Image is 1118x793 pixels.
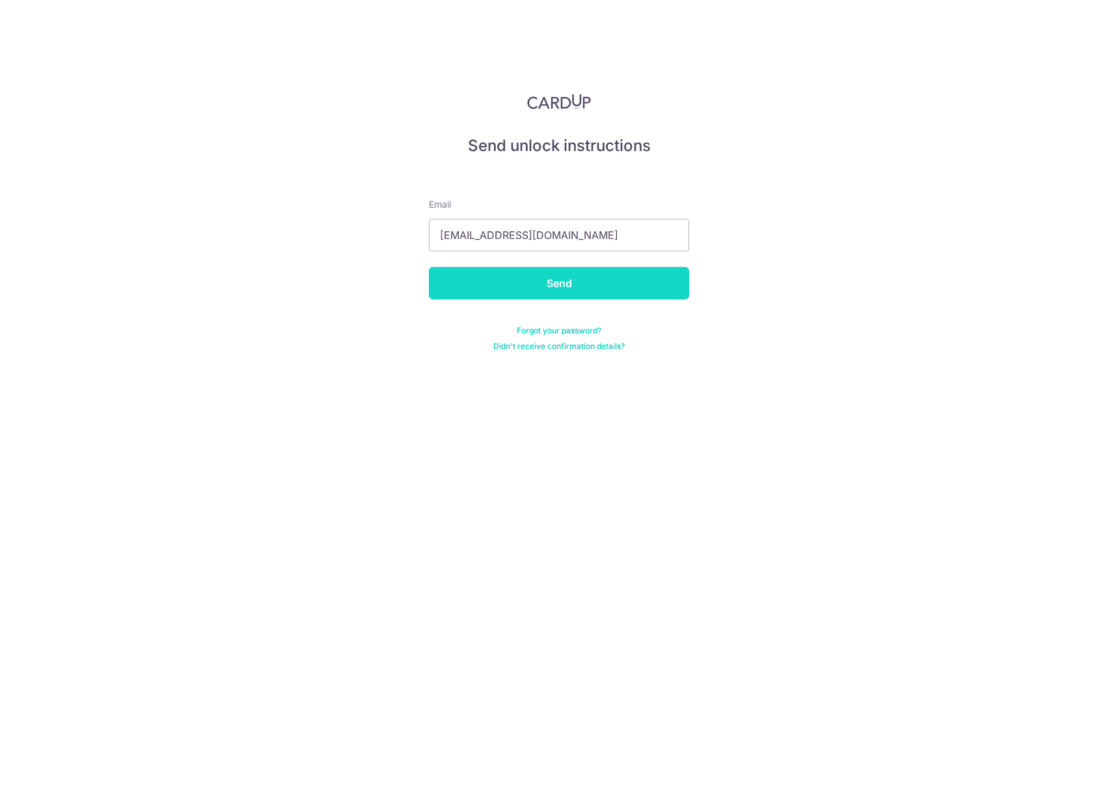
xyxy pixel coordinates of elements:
input: Enter your Email [429,219,689,251]
h5: Send unlock instructions [429,135,689,156]
input: Send [429,267,689,299]
span: translation missing: en.devise.label.Email [429,199,451,210]
a: Forgot your password? [517,326,601,336]
a: Didn't receive confirmation details? [493,341,625,352]
img: CardUp Logo [527,94,591,109]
